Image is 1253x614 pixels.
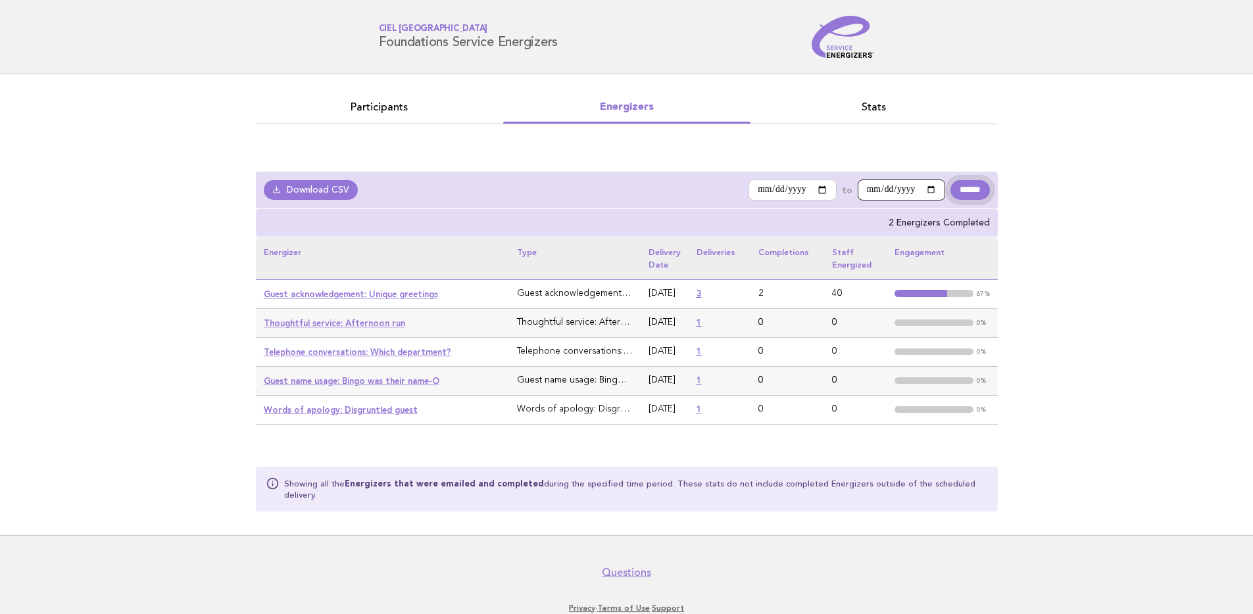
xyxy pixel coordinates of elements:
[750,337,824,366] td: 0
[224,603,1029,613] p: · ·
[697,346,702,356] a: 1
[509,337,641,366] td: Telephone conversations: Which department?
[824,237,887,279] th: Staff Energized
[976,348,988,356] em: 0%
[824,366,887,395] td: 0
[976,291,990,298] em: 67%
[750,366,824,395] td: 0
[641,337,689,366] td: [DATE]
[345,480,544,488] strong: Energizers that were emailed and completed
[284,477,987,501] p: Showing all the during the specified time period. These stats do not include completed Energizers...
[379,25,558,49] h1: Foundations Service Energizers
[641,237,689,279] th: Delivery date
[264,405,418,415] a: Words of apology: Disgruntled guest
[750,395,824,424] td: 0
[887,237,998,279] th: Engagement
[569,603,595,613] a: Privacy
[689,237,750,279] th: Deliveries
[824,395,887,424] td: 0
[509,395,641,424] td: Words of apology: Disgruntled guest
[602,566,651,579] a: Questions
[812,16,875,58] img: Service Energizers
[824,308,887,337] td: 0
[697,404,702,414] a: 1
[509,308,641,337] td: Thoughtful service: Afternoon run
[824,279,887,308] td: 40
[976,406,988,413] em: 0%
[641,366,689,395] td: [DATE]
[641,279,689,308] td: [DATE]
[750,237,824,279] th: Completions
[264,180,358,200] a: Download CSV
[264,318,405,328] a: Thoughtful service: Afternoon run
[256,98,503,116] a: Participants
[750,308,824,337] td: 0
[697,318,702,327] a: 1
[842,184,852,196] label: to
[750,98,998,116] a: Stats
[824,337,887,366] td: 0
[750,279,824,308] td: 2
[509,279,641,308] td: Guest acknowledgement: Unique greetings
[264,289,438,299] a: Guest acknowledgement: Unique greetings
[697,289,702,298] a: 3
[976,319,988,327] em: 0%
[503,98,750,116] a: Energizers
[976,377,988,385] em: 0%
[264,376,439,386] a: Guest name usage: Bingo was their name-O
[264,347,451,357] a: Telephone conversations: Which department?
[889,217,990,229] p: 2 Energizers Completed
[597,603,650,613] a: Terms of Use
[697,375,702,385] a: 1
[509,237,641,279] th: Type
[652,603,684,613] a: Support
[641,308,689,337] td: [DATE]
[509,366,641,395] td: Guest name usage: Bingo was their name-O
[641,395,689,424] td: [DATE]
[256,237,509,279] th: Energizer
[379,25,558,34] span: Ciel [GEOGRAPHIC_DATA]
